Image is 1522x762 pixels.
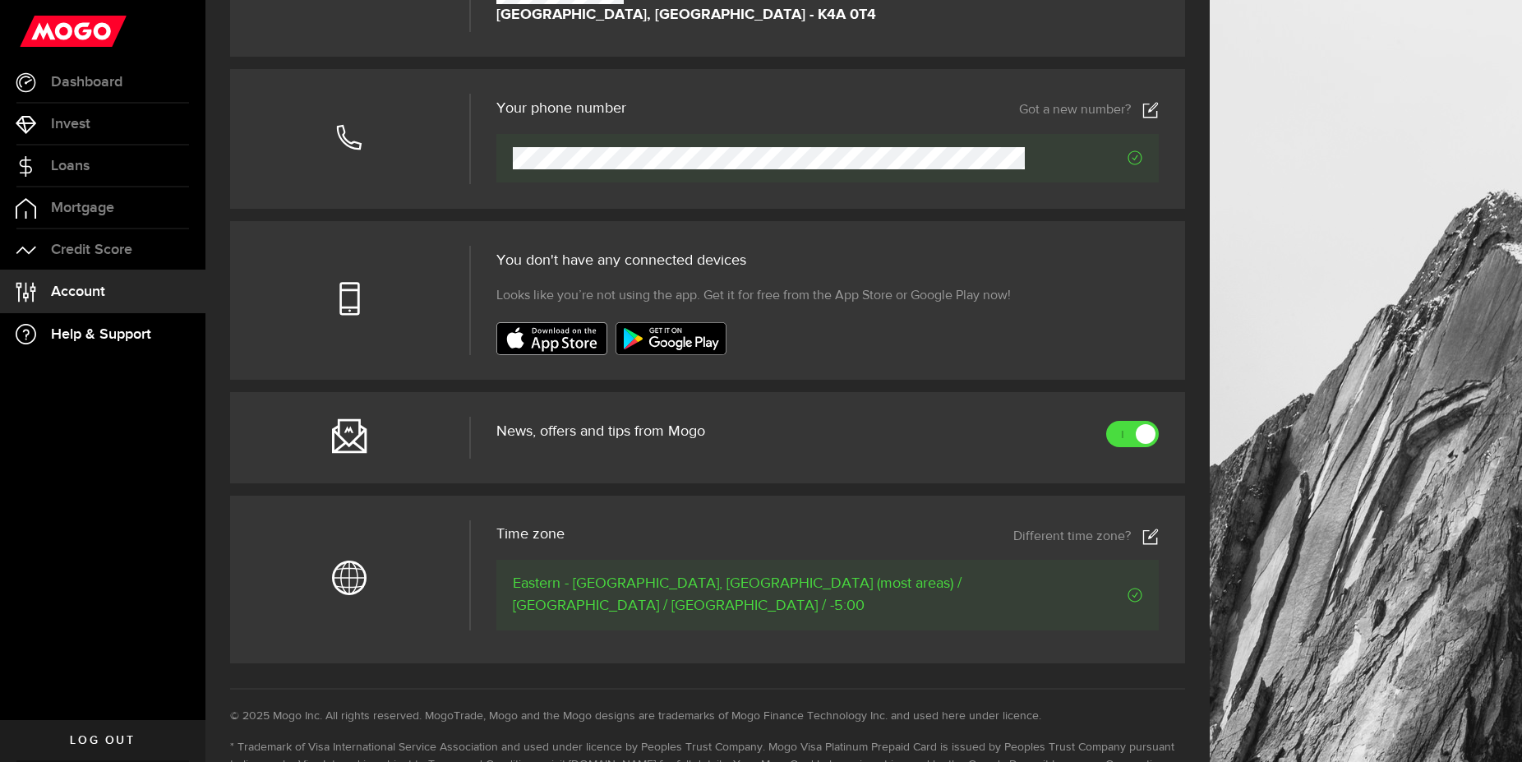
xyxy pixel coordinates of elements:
[496,4,876,26] strong: [GEOGRAPHIC_DATA], [GEOGRAPHIC_DATA] - K4A 0T4
[70,735,135,746] span: Log out
[51,201,114,215] span: Mortgage
[13,7,62,56] button: Open LiveChat chat widget
[1017,588,1142,603] span: Verified
[51,284,105,299] span: Account
[1013,529,1159,545] a: Different time zone?
[496,424,705,439] span: News, offers and tips from Mogo
[230,708,1185,725] li: © 2025 Mogo Inc. All rights reserved. MogoTrade, Mogo and the Mogo designs are trademarks of Mogo...
[51,327,151,342] span: Help & Support
[496,322,607,355] img: badge-app-store.svg
[1019,102,1159,118] a: Got a new number?
[616,322,726,355] img: badge-google-play.svg
[51,242,132,257] span: Credit Score
[496,253,746,268] span: You don't have any connected devices
[51,159,90,173] span: Loans
[51,117,90,132] span: Invest
[51,75,122,90] span: Dashboard
[1025,150,1142,165] span: Verified
[496,101,626,116] h3: Your phone number
[496,527,565,542] span: Time zone
[496,286,1011,306] span: Looks like you’re not using the app. Get it for free from the App Store or Google Play now!
[513,573,1017,617] span: Eastern - [GEOGRAPHIC_DATA], [GEOGRAPHIC_DATA] (most areas) / [GEOGRAPHIC_DATA] / [GEOGRAPHIC_DAT...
